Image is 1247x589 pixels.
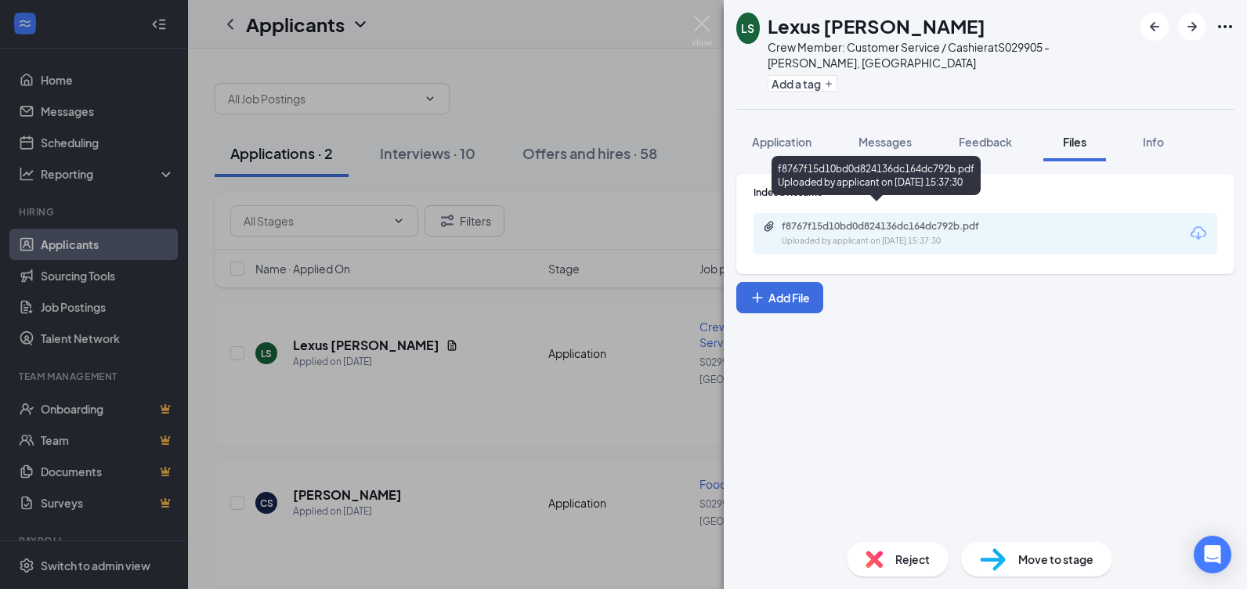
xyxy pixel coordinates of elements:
span: Info [1143,135,1164,149]
button: Add FilePlus [736,282,823,313]
h1: Lexus [PERSON_NAME] [768,13,985,39]
div: LS [741,20,754,36]
span: Move to stage [1018,551,1093,568]
span: Reject [895,551,930,568]
div: f8767f15d10bd0d824136dc164dc792b.pdf Uploaded by applicant on [DATE] 15:37:30 [772,156,981,195]
button: ArrowLeftNew [1140,13,1169,41]
div: Uploaded by applicant on [DATE] 15:37:30 [782,235,1017,248]
div: f8767f15d10bd0d824136dc164dc792b.pdf [782,220,1001,233]
svg: Plus [824,79,833,89]
span: Feedback [959,135,1012,149]
svg: ArrowRight [1183,17,1202,36]
span: Files [1063,135,1086,149]
div: Indeed Resume [754,186,1217,199]
span: Messages [858,135,912,149]
div: Open Intercom Messenger [1194,536,1231,573]
a: Paperclipf8767f15d10bd0d824136dc164dc792b.pdfUploaded by applicant on [DATE] 15:37:30 [763,220,1017,248]
button: ArrowRight [1178,13,1206,41]
div: Crew Member: Customer Service / Cashier at S029905 - [PERSON_NAME], [GEOGRAPHIC_DATA] [768,39,1133,70]
svg: Plus [750,290,765,305]
svg: Download [1189,224,1208,243]
svg: Paperclip [763,220,775,233]
button: PlusAdd a tag [768,75,837,92]
svg: ArrowLeftNew [1145,17,1164,36]
svg: Ellipses [1216,17,1234,36]
span: Application [752,135,811,149]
